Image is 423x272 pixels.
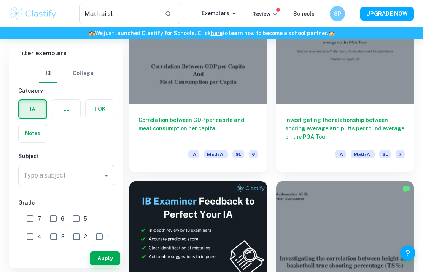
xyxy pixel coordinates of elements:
span: IA [335,150,346,158]
span: 1 [107,232,109,241]
button: SP [330,6,345,21]
h6: Category [18,86,114,95]
span: Math AI [204,150,228,158]
button: Open [101,170,111,181]
span: 4 [38,232,41,241]
span: 🏫 [328,30,335,36]
span: Math AI [351,150,375,158]
img: Clastify logo [9,6,57,21]
span: 7 [38,214,41,223]
p: Exemplars [202,9,237,18]
button: IA [19,100,46,118]
button: IB [39,64,57,83]
h6: SP [333,10,342,18]
button: TOK [86,100,114,118]
span: 5 [84,214,87,223]
p: Review [252,10,278,18]
h6: We just launched Clastify for Schools. Click to learn how to become a school partner. [2,29,421,37]
div: Filter type choice [39,64,93,83]
span: 🏫 [89,30,95,36]
button: Help and Feedback [400,245,415,261]
button: Notes [19,124,47,142]
span: 6 [61,214,64,223]
input: Search for any exemplars... [79,3,159,24]
h6: Correlation between GDP per capita and meat consumption per capita [138,116,258,141]
a: Schools [293,11,315,17]
h6: Filter exemplars [9,43,123,64]
a: here [211,30,223,36]
h6: Grade [18,198,114,207]
span: IA [188,150,199,158]
span: SL [232,150,244,158]
span: 2 [84,232,87,241]
span: SL [379,150,391,158]
h6: Subject [18,152,114,160]
img: Marked [402,185,410,193]
span: 3 [61,232,65,241]
button: College [73,64,93,83]
span: 7 [396,150,405,158]
h6: Investigating the relationship between scoring average and putts per round average on the PGA Tour [285,116,405,141]
button: Apply [90,251,120,265]
button: EE [52,100,80,118]
span: 6 [249,150,258,158]
button: UPGRADE NOW [360,7,414,21]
